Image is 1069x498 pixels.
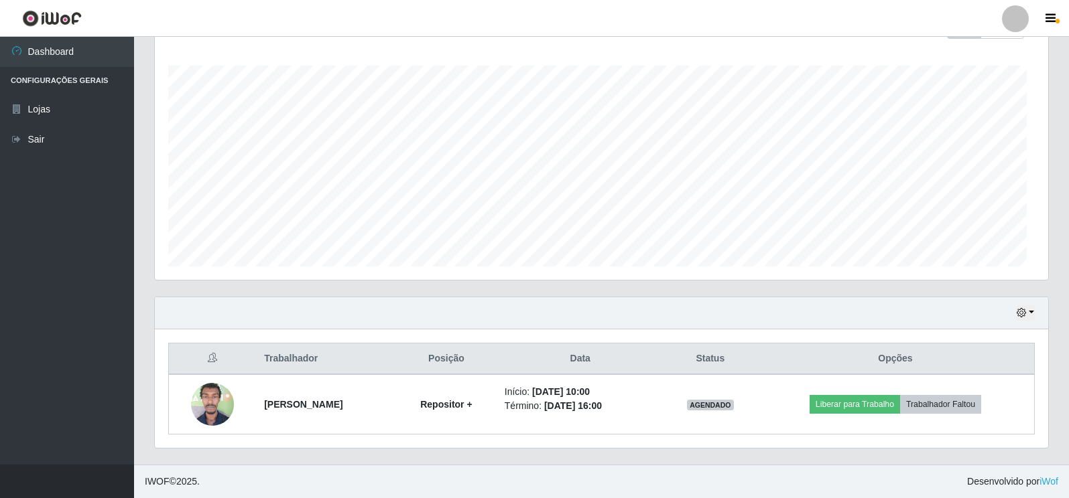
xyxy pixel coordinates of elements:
img: 1753971325777.jpeg [191,376,234,432]
th: Opções [757,343,1035,375]
li: Término: [505,399,656,413]
th: Posição [396,343,497,375]
span: IWOF [145,476,170,487]
time: [DATE] 16:00 [544,400,602,411]
strong: Repositor + [420,399,472,410]
button: Trabalhador Faltou [900,395,981,414]
span: Desenvolvido por [967,475,1058,489]
a: iWof [1040,476,1058,487]
th: Trabalhador [256,343,396,375]
span: AGENDADO [687,400,734,410]
span: © 2025 . [145,475,200,489]
th: Status [664,343,757,375]
time: [DATE] 10:00 [532,386,590,397]
button: Liberar para Trabalho [810,395,900,414]
img: CoreUI Logo [22,10,82,27]
li: Início: [505,385,656,399]
strong: [PERSON_NAME] [264,399,342,410]
th: Data [497,343,664,375]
